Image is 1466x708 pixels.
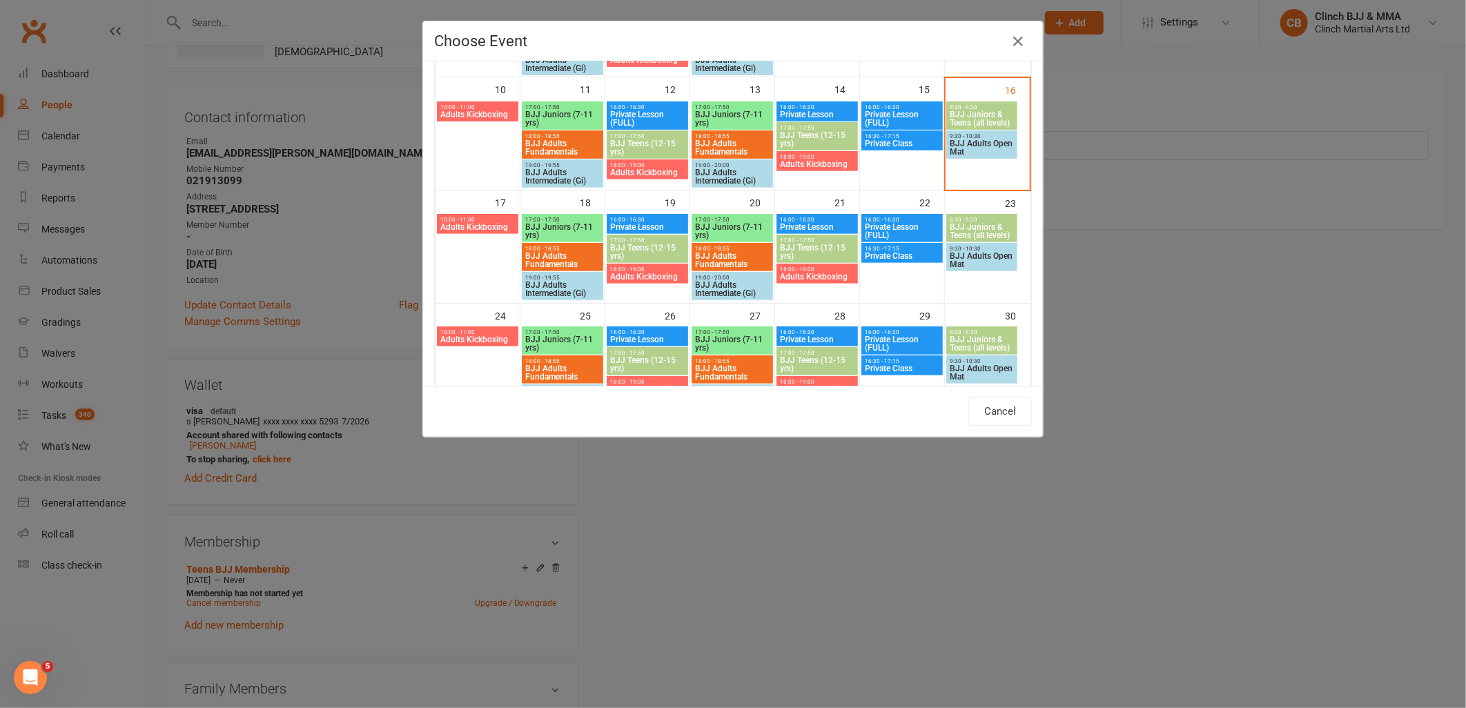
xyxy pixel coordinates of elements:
[694,246,770,252] span: 18:00 - 18:55
[949,364,1015,381] span: BJJ Adults Open Mat
[779,385,855,393] span: Adults Kickboxing
[609,266,685,273] span: 18:00 - 19:00
[525,246,600,252] span: 18:00 - 18:55
[1005,78,1030,101] div: 16
[580,77,605,100] div: 11
[919,77,944,100] div: 15
[495,304,520,326] div: 24
[1006,304,1030,326] div: 30
[694,133,770,139] span: 18:00 - 18:55
[750,304,774,326] div: 27
[949,104,1015,110] span: 8:30 - 9:20
[694,281,770,297] span: BJJ Adults Intermediate (Gi)
[694,329,770,335] span: 17:00 - 17:50
[949,335,1015,352] span: BJJ Juniors & Teens (all levels)
[525,358,600,364] span: 18:00 - 18:55
[834,190,859,213] div: 21
[609,244,685,260] span: BJJ Teens (12-15 yrs)
[779,273,855,281] span: Adults Kickboxing
[525,335,600,352] span: BJJ Juniors (7-11 yrs)
[779,160,855,168] span: Adults Kickboxing
[609,273,685,281] span: Adults Kickboxing
[779,223,855,231] span: Private Lesson
[864,104,940,110] span: 16:00 - 16:30
[440,335,516,344] span: Adults Kickboxing
[779,110,855,119] span: Private Lesson
[694,275,770,281] span: 19:00 - 20:00
[864,364,940,373] span: Private Class
[1007,30,1029,52] button: Close
[949,223,1015,239] span: BJJ Juniors & Teens (all levels)
[495,190,520,213] div: 17
[609,139,685,156] span: BJJ Teens (12-15 yrs)
[694,358,770,364] span: 18:00 - 18:55
[864,329,940,335] span: 16:00 - 16:30
[694,162,770,168] span: 19:00 - 20:00
[949,329,1015,335] span: 8:30 - 9:20
[525,104,600,110] span: 17:00 - 17:50
[779,125,855,131] span: 17:00 - 17:50
[525,139,600,156] span: BJJ Adults Fundamentals
[779,335,855,344] span: Private Lesson
[440,110,516,119] span: Adults Kickboxing
[968,397,1032,426] button: Cancel
[440,223,516,231] span: Adults Kickboxing
[864,217,940,223] span: 16:00 - 16:30
[694,217,770,223] span: 17:00 - 17:50
[949,246,1015,252] span: 9:30 - 10:30
[694,139,770,156] span: BJJ Adults Fundamentals
[864,110,940,127] span: Private Lesson (FULL)
[750,77,774,100] div: 13
[434,32,1032,50] h4: Choose Event
[609,385,685,393] span: Adults Kickboxing
[609,110,685,127] span: Private Lesson (FULL)
[14,661,47,694] iframe: Intercom live chat
[42,661,53,672] span: 5
[525,223,600,239] span: BJJ Juniors (7-11 yrs)
[609,217,685,223] span: 16:00 - 16:30
[609,379,685,385] span: 18:00 - 19:00
[525,364,600,381] span: BJJ Adults Fundamentals
[919,190,944,213] div: 22
[694,364,770,381] span: BJJ Adults Fundamentals
[525,217,600,223] span: 17:00 - 17:50
[525,275,600,281] span: 19:00 - 19:55
[834,304,859,326] div: 28
[665,190,690,213] div: 19
[864,335,940,352] span: Private Lesson (FULL)
[609,350,685,356] span: 17:00 - 17:50
[525,281,600,297] span: BJJ Adults Intermediate (Gi)
[949,252,1015,268] span: BJJ Adults Open Mat
[779,379,855,385] span: 18:00 - 19:00
[440,329,516,335] span: 10:00 - 11:00
[440,217,516,223] span: 10:00 - 11:00
[525,168,600,185] span: BJJ Adults Intermediate (Gi)
[609,168,685,177] span: Adults Kickboxing
[834,77,859,100] div: 14
[779,154,855,160] span: 18:00 - 19:00
[609,104,685,110] span: 16:00 - 16:30
[864,358,940,364] span: 16:30 - 17:15
[665,77,690,100] div: 12
[750,190,774,213] div: 20
[779,266,855,273] span: 18:00 - 19:00
[864,139,940,148] span: Private Class
[525,162,600,168] span: 19:00 - 19:55
[864,252,940,260] span: Private Class
[779,244,855,260] span: BJJ Teens (12-15 yrs)
[525,110,600,127] span: BJJ Juniors (7-11 yrs)
[525,133,600,139] span: 18:00 - 18:55
[495,77,520,100] div: 10
[864,246,940,252] span: 16:30 - 17:15
[949,217,1015,223] span: 8:30 - 9:20
[864,133,940,139] span: 16:30 - 17:15
[779,356,855,373] span: BJJ Teens (12-15 yrs)
[694,252,770,268] span: BJJ Adults Fundamentals
[609,356,685,373] span: BJJ Teens (12-15 yrs)
[779,131,855,148] span: BJJ Teens (12-15 yrs)
[580,190,605,213] div: 18
[440,104,516,110] span: 10:00 - 11:00
[525,329,600,335] span: 17:00 - 17:50
[949,110,1015,127] span: BJJ Juniors & Teens (all levels)
[609,133,685,139] span: 17:00 - 17:50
